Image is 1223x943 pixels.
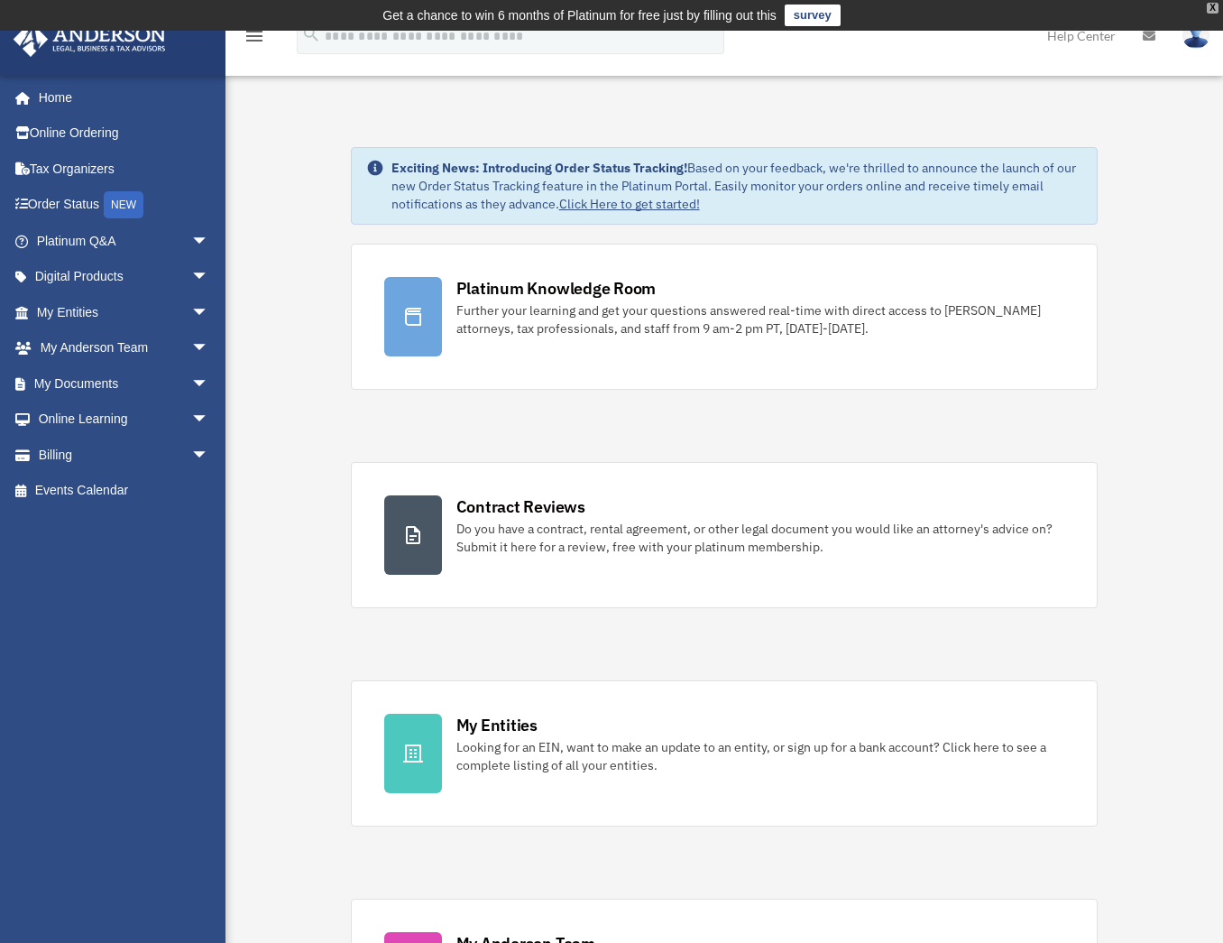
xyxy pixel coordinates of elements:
div: My Entities [456,714,538,736]
a: Digital Productsarrow_drop_down [13,259,236,295]
div: Contract Reviews [456,495,585,518]
i: search [301,24,321,44]
div: Further your learning and get your questions answered real-time with direct access to [PERSON_NAM... [456,301,1065,337]
div: Based on your feedback, we're thrilled to announce the launch of our new Order Status Tracking fe... [391,159,1083,213]
a: Contract Reviews Do you have a contract, rental agreement, or other legal document you would like... [351,462,1099,608]
div: Do you have a contract, rental agreement, or other legal document you would like an attorney's ad... [456,520,1065,556]
a: Online Learningarrow_drop_down [13,402,236,438]
div: Get a chance to win 6 months of Platinum for free just by filling out this [382,5,777,26]
a: Click Here to get started! [559,196,700,212]
div: Looking for an EIN, want to make an update to an entity, or sign up for a bank account? Click her... [456,738,1065,774]
strong: Exciting News: Introducing Order Status Tracking! [391,160,687,176]
a: Online Ordering [13,116,236,152]
span: arrow_drop_down [191,330,227,367]
div: close [1207,3,1218,14]
span: arrow_drop_down [191,402,227,439]
a: My Documentsarrow_drop_down [13,365,236,402]
a: survey [785,5,841,26]
div: Platinum Knowledge Room [456,277,657,300]
i: menu [244,25,265,47]
span: arrow_drop_down [191,223,227,260]
a: Billingarrow_drop_down [13,437,236,473]
a: Platinum Knowledge Room Further your learning and get your questions answered real-time with dire... [351,244,1099,390]
img: User Pic [1182,23,1209,49]
a: Tax Organizers [13,151,236,187]
a: My Entities Looking for an EIN, want to make an update to an entity, or sign up for a bank accoun... [351,680,1099,827]
a: Order StatusNEW [13,187,236,224]
span: arrow_drop_down [191,365,227,402]
span: arrow_drop_down [191,294,227,331]
span: arrow_drop_down [191,437,227,474]
img: Anderson Advisors Platinum Portal [8,22,171,57]
a: Home [13,79,227,116]
a: Platinum Q&Aarrow_drop_down [13,223,236,259]
a: Events Calendar [13,473,236,509]
a: My Entitiesarrow_drop_down [13,294,236,330]
div: NEW [104,191,143,218]
a: menu [244,32,265,47]
span: arrow_drop_down [191,259,227,296]
a: My Anderson Teamarrow_drop_down [13,330,236,366]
